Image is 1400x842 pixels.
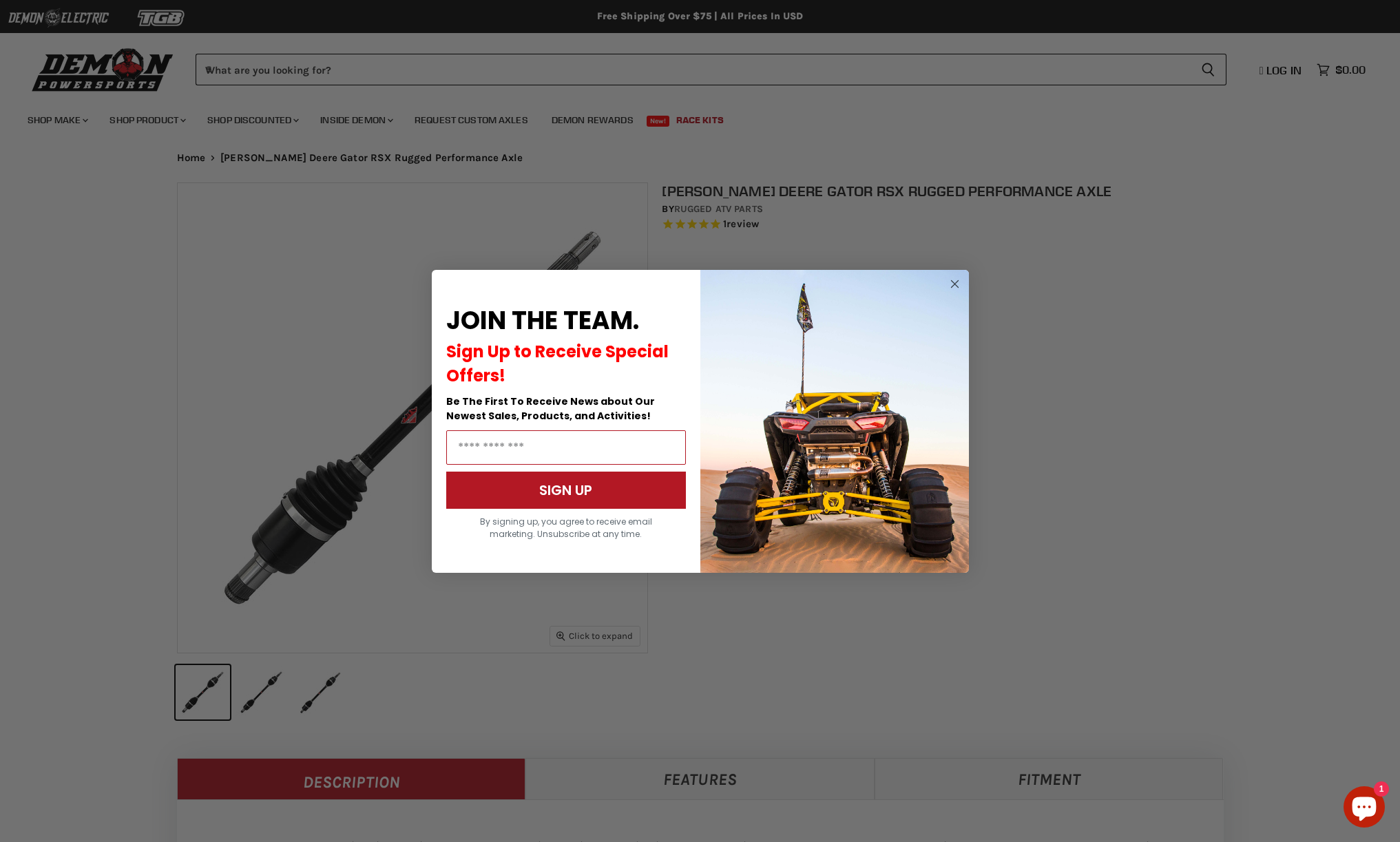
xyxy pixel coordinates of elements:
button: SIGN UP [446,472,686,509]
span: By signing up, you agree to receive email marketing. Unsubscribe at any time. [480,516,652,540]
span: Be The First To Receive News about Our Newest Sales, Products, and Activities! [446,394,655,423]
inbox-online-store-chat: Shopify online store chat [1339,786,1389,831]
span: JOIN THE TEAM. [446,303,639,338]
span: Sign Up to Receive Special Offers! [446,340,669,387]
input: Email Address [446,430,686,465]
img: a9095488-b6e7-41ba-879d-588abfab540b.jpeg [700,270,969,573]
button: Close dialog [946,275,963,293]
